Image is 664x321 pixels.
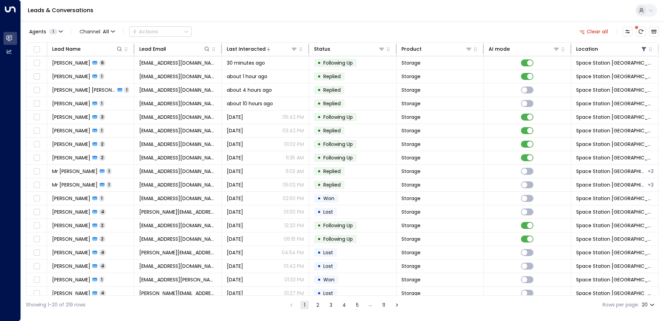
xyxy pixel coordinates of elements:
[139,236,216,242] span: Marley8512025@outlook.com
[52,263,90,270] span: Josie Grantham
[32,235,41,244] span: Toggle select row
[314,45,385,53] div: Status
[32,72,41,81] span: Toggle select row
[139,114,216,121] span: aishwaryajp3598@gmail.com
[32,126,41,135] span: Toggle select row
[576,87,654,93] span: Space Station Doncaster
[107,168,111,174] span: 1
[323,59,353,66] span: Following Up
[227,45,266,53] div: Last Interacted
[576,154,654,161] span: Space Station Doncaster
[576,263,654,270] span: Space Station Doncaster
[99,127,104,133] span: 1
[393,301,401,309] button: Go to next page
[317,57,321,69] div: •
[52,100,90,107] span: Glen Thorpe
[576,114,654,121] span: Space Station Doncaster
[327,301,335,309] button: Go to page 3
[29,29,46,34] span: Agents
[227,114,243,121] span: Yesterday
[401,236,421,242] span: Storage
[323,73,341,80] span: Replied
[227,59,265,66] span: 30 minutes ago
[52,127,90,134] span: Tim Wood
[52,181,98,188] span: Mr Jaywing JaywingTest
[323,114,353,121] span: Following Up
[317,165,321,177] div: •
[401,87,421,93] span: Storage
[139,45,166,53] div: Lead Email
[227,154,243,161] span: Yesterday
[99,73,104,79] span: 1
[576,195,654,202] span: Space Station Doncaster
[26,301,85,308] div: Showing 1-20 of 219 rows
[317,220,321,231] div: •
[380,301,388,309] button: Go to page 11
[300,301,309,309] button: page 1
[26,27,65,36] button: Agents1
[648,168,654,175] div: Space Station Brentford,Space Station Uxbridge,Space Station Doncaster
[286,154,304,161] p: 11:35 AM
[401,73,421,80] span: Storage
[99,155,105,160] span: 2
[576,27,611,36] button: Clear all
[139,168,216,175] span: jw@test.com
[52,114,90,121] span: Aishwarya Joshi
[317,98,321,109] div: •
[99,209,106,215] span: 4
[317,152,321,164] div: •
[227,73,267,80] span: about 1 hour ago
[32,289,41,298] span: Toggle select row
[227,45,298,53] div: Last Interacted
[52,87,115,93] span: Annabella Rita
[32,45,41,54] span: Toggle select all
[32,99,41,108] span: Toggle select row
[52,222,90,229] span: Mark Fear
[139,181,216,188] span: jw@test.com
[401,59,421,66] span: Storage
[340,301,348,309] button: Go to page 4
[317,274,321,286] div: •
[227,181,243,188] span: Aug 12, 2025
[323,181,341,188] span: Replied
[636,27,646,36] span: There are new threads available. Refresh the grid to view the latest updates.
[576,59,654,66] span: Space Station Doncaster
[401,249,421,256] span: Storage
[139,276,216,283] span: marc.hodgson@me.com
[323,276,334,283] span: Won
[317,206,321,218] div: •
[317,192,321,204] div: •
[99,60,106,66] span: 6
[32,140,41,149] span: Toggle select row
[282,114,304,121] p: 05:42 PM
[284,276,304,283] p: 01:33 PM
[317,287,321,299] div: •
[32,194,41,203] span: Toggle select row
[314,301,322,309] button: Go to page 2
[323,168,341,175] span: Replied
[32,221,41,230] span: Toggle select row
[489,45,510,53] div: AI mode
[317,179,321,191] div: •
[401,168,421,175] span: Storage
[227,263,243,270] span: Aug 11, 2025
[139,73,216,80] span: info@barbq.co.uk
[99,263,106,269] span: 4
[317,260,321,272] div: •
[52,73,90,80] span: Rik Bart
[576,73,654,80] span: Space Station Doncaster
[401,208,421,215] span: Storage
[52,168,98,175] span: Mr Jaywing JaywingTest
[401,100,421,107] span: Storage
[317,71,321,82] div: •
[32,86,41,94] span: Toggle select row
[489,45,559,53] div: AI mode
[401,141,421,148] span: Storage
[401,181,421,188] span: Storage
[129,26,192,37] div: Button group with a nested menu
[323,87,341,93] span: Replied
[28,6,93,14] a: Leads & Conversations
[401,45,422,53] div: Product
[132,28,158,35] div: Actions
[284,263,304,270] p: 01:42 PM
